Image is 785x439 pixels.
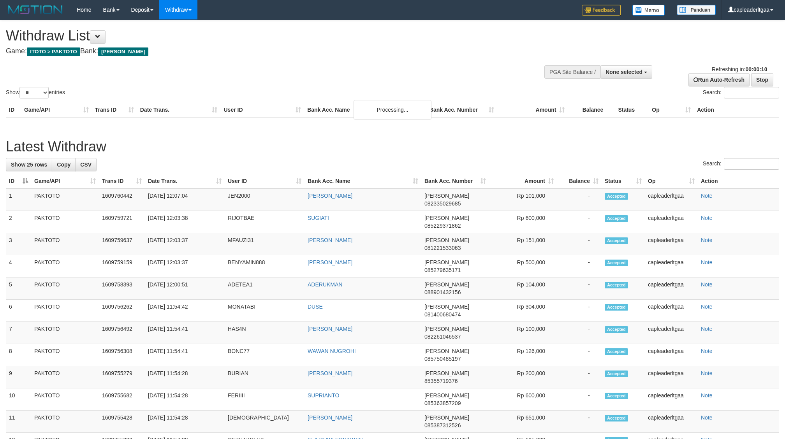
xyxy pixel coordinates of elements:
[489,411,557,433] td: Rp 651,000
[489,322,557,344] td: Rp 100,000
[6,87,65,98] label: Show entries
[145,211,225,233] td: [DATE] 12:03:38
[424,414,469,421] span: [PERSON_NAME]
[605,69,642,75] span: None selected
[557,255,602,277] td: -
[145,322,225,344] td: [DATE] 11:54:41
[645,366,698,388] td: capleaderltgaa
[424,267,461,273] span: Copy 085279635171 to clipboard
[52,158,76,171] a: Copy
[605,260,628,266] span: Accepted
[557,344,602,366] td: -
[701,326,713,332] a: Note
[98,47,148,56] span: [PERSON_NAME]
[225,322,304,344] td: HAS4N
[308,370,352,376] a: [PERSON_NAME]
[75,158,97,171] a: CSV
[701,304,713,310] a: Note
[557,366,602,388] td: -
[605,393,628,399] span: Accepted
[645,322,698,344] td: capleaderltgaa
[304,103,426,117] th: Bank Acc. Name
[31,411,99,433] td: PAKTOTO
[677,5,716,15] img: panduan.png
[424,356,461,362] span: Copy 085750485197 to clipboard
[6,174,31,188] th: ID: activate to sort column descending
[557,233,602,255] td: -
[557,277,602,300] td: -
[605,282,628,288] span: Accepted
[424,259,469,265] span: [PERSON_NAME]
[632,5,665,16] img: Button%20Memo.svg
[6,388,31,411] td: 10
[145,300,225,322] td: [DATE] 11:54:42
[145,277,225,300] td: [DATE] 12:00:51
[225,344,304,366] td: BONC77
[99,277,145,300] td: 1609758393
[557,188,602,211] td: -
[424,392,469,399] span: [PERSON_NAME]
[31,211,99,233] td: PAKTOTO
[220,103,304,117] th: User ID
[6,277,31,300] td: 5
[701,281,713,288] a: Note
[19,87,49,98] select: Showentries
[649,103,694,117] th: Op
[145,255,225,277] td: [DATE] 12:03:37
[701,370,713,376] a: Note
[701,237,713,243] a: Note
[424,223,461,229] span: Copy 085229371862 to clipboard
[424,200,461,207] span: Copy 082335029685 to clipboard
[308,348,356,354] a: WAWAN NUGROHI
[421,174,489,188] th: Bank Acc. Number: activate to sort column ascending
[489,255,557,277] td: Rp 500,000
[424,370,469,376] span: [PERSON_NAME]
[99,174,145,188] th: Trans ID: activate to sort column ascending
[489,366,557,388] td: Rp 200,000
[308,414,352,421] a: [PERSON_NAME]
[31,322,99,344] td: PAKTOTO
[6,366,31,388] td: 9
[99,411,145,433] td: 1609755428
[544,65,600,79] div: PGA Site Balance /
[99,300,145,322] td: 1609756262
[424,193,469,199] span: [PERSON_NAME]
[225,277,304,300] td: ADETEA1
[489,344,557,366] td: Rp 126,000
[489,277,557,300] td: Rp 104,000
[557,211,602,233] td: -
[225,300,304,322] td: MONATABI
[6,344,31,366] td: 8
[6,411,31,433] td: 11
[225,366,304,388] td: BURIAN
[354,100,431,119] div: Processing...
[137,103,221,117] th: Date Trans.
[31,188,99,211] td: PAKTOTO
[688,73,750,86] a: Run Auto-Refresh
[31,277,99,300] td: PAKTOTO
[145,174,225,188] th: Date Trans.: activate to sort column ascending
[582,5,621,16] img: Feedback.jpg
[424,281,469,288] span: [PERSON_NAME]
[645,211,698,233] td: capleaderltgaa
[489,388,557,411] td: Rp 600,000
[225,174,304,188] th: User ID: activate to sort column ascending
[21,103,92,117] th: Game/API
[701,193,713,199] a: Note
[557,388,602,411] td: -
[698,174,779,188] th: Action
[600,65,652,79] button: None selected
[99,233,145,255] td: 1609759637
[225,233,304,255] td: MFAUZI31
[6,4,65,16] img: MOTION_logo.png
[145,188,225,211] td: [DATE] 12:07:04
[645,344,698,366] td: capleaderltgaa
[31,388,99,411] td: PAKTOTO
[99,211,145,233] td: 1609759721
[424,237,469,243] span: [PERSON_NAME]
[605,304,628,311] span: Accepted
[701,348,713,354] a: Note
[225,255,304,277] td: BENYAMIN888
[489,233,557,255] td: Rp 151,000
[424,326,469,332] span: [PERSON_NAME]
